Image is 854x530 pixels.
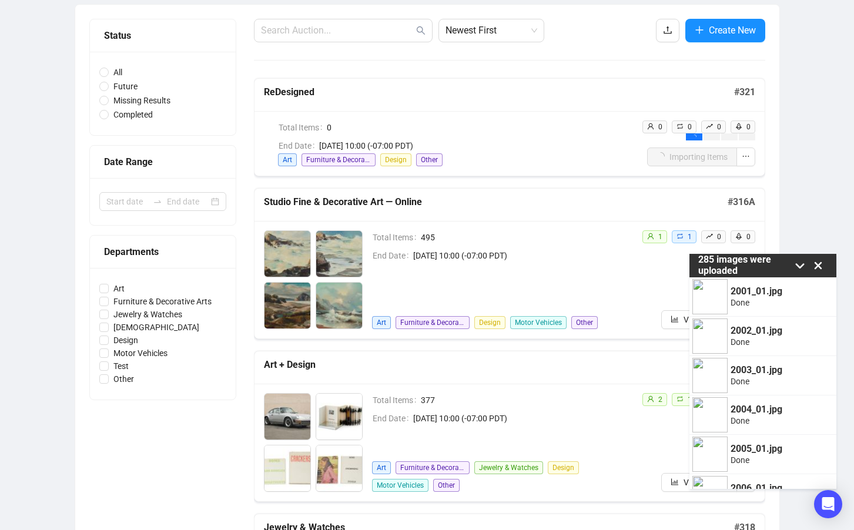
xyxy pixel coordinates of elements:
span: Future [109,80,142,93]
h5: # 316A [728,195,755,209]
span: bar-chart [671,315,679,323]
span: Art [278,153,297,166]
span: Total Items [373,394,421,407]
img: 1002_01.jpg [316,231,362,277]
span: 0 [746,123,751,131]
span: 0 [717,123,721,131]
span: Completed [109,108,158,121]
p: 2001_01.jpg [731,286,782,297]
span: 2 [658,395,662,404]
span: Other [433,479,460,492]
span: [DEMOGRAPHIC_DATA] [109,321,204,334]
p: Done [731,455,782,465]
span: retweet [676,123,684,130]
h5: # 321 [734,85,755,99]
a: ReDesigned#321Total Items0End Date[DATE] 10:00 (-07:00 PDT)ArtFurniture & Decorative ArtsDesignOt... [254,78,765,176]
div: Date Range [104,155,222,169]
span: [DATE] 10:00 (-07:00 PDT) [413,249,632,262]
span: Design [109,334,143,347]
span: View Report [684,476,728,489]
p: 2004_01.jpg [731,404,782,415]
input: End date [167,195,209,208]
button: Importing Items [647,147,737,166]
span: All [109,66,127,79]
span: Other [571,316,598,329]
button: Create New [685,19,765,42]
h5: Art + Design [264,358,734,372]
span: End Date [279,139,319,152]
p: 2005_01.jpg [731,444,782,454]
span: rocket [735,123,742,130]
p: 2003_01.jpg [731,365,782,375]
span: plus [695,25,704,35]
span: swap-right [153,197,162,206]
span: End Date [373,249,413,262]
div: Departments [104,244,222,259]
p: 2006_01.jpg [731,483,782,494]
a: Studio Fine & Decorative Art — Online#316ATotal Items495End Date[DATE] 10:00 (-07:00 PDT)ArtFurni... [254,188,765,339]
p: Done [731,377,782,386]
span: Motor Vehicles [372,479,428,492]
span: Newest First [446,19,537,42]
span: Design [380,153,411,166]
p: 2002_01.jpg [731,326,782,336]
span: Design [548,461,579,474]
span: Jewelry & Watches [474,461,543,474]
span: [DATE] 10:00 (-07:00 PDT) [413,412,632,425]
span: 0 [746,233,751,241]
span: View Report [684,313,728,326]
span: upload [663,25,672,35]
img: 4_01.jpg [316,445,362,491]
span: Total Items [279,121,327,134]
p: Done [731,298,782,307]
span: loading [692,135,696,139]
span: to [153,197,162,206]
span: 1 [688,233,692,241]
div: Open Intercom Messenger [814,490,842,518]
span: [DATE] 10:00 (-07:00 PDT) [319,139,632,152]
span: Motor Vehicles [510,316,567,329]
span: 377 [421,394,632,407]
span: 495 [421,231,632,244]
img: 1_01.jpg [264,394,310,440]
div: Status [104,28,222,43]
span: retweet [676,233,684,240]
span: Missing Results [109,94,175,107]
span: Test [109,360,133,373]
span: user [647,123,654,130]
span: rise [706,233,713,240]
span: Art [372,461,391,474]
span: 0 [658,123,662,131]
img: 2_01.jpg [316,394,362,440]
span: rise [706,123,713,130]
span: Art [109,282,129,295]
img: 1001_01.jpg [264,231,310,277]
span: Motor Vehicles [109,347,172,360]
span: ellipsis [742,152,750,160]
span: user [647,233,654,240]
span: Total Items [373,231,421,244]
button: View Report [661,473,737,492]
input: Start date [106,195,148,208]
span: Other [416,153,443,166]
p: Done [731,416,782,425]
input: Search Auction... [261,24,414,38]
h5: Studio Fine & Decorative Art — Online [264,195,728,209]
span: 0 [327,121,632,134]
span: search [416,26,426,35]
p: Done [731,337,782,347]
span: 1 [658,233,662,241]
span: 0 [688,123,692,131]
span: End Date [373,412,413,425]
span: Design [474,316,505,329]
span: Furniture & Decorative Arts [396,461,470,474]
span: Other [109,373,139,385]
span: 0 [717,233,721,241]
span: retweet [676,395,684,402]
span: Art [372,316,391,329]
img: 3_01.jpg [264,445,310,491]
span: Create New [709,23,756,38]
span: Jewelry & Watches [109,308,187,321]
img: 1003_01.jpg [264,283,310,328]
img: 1004_01.jpg [316,283,362,328]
